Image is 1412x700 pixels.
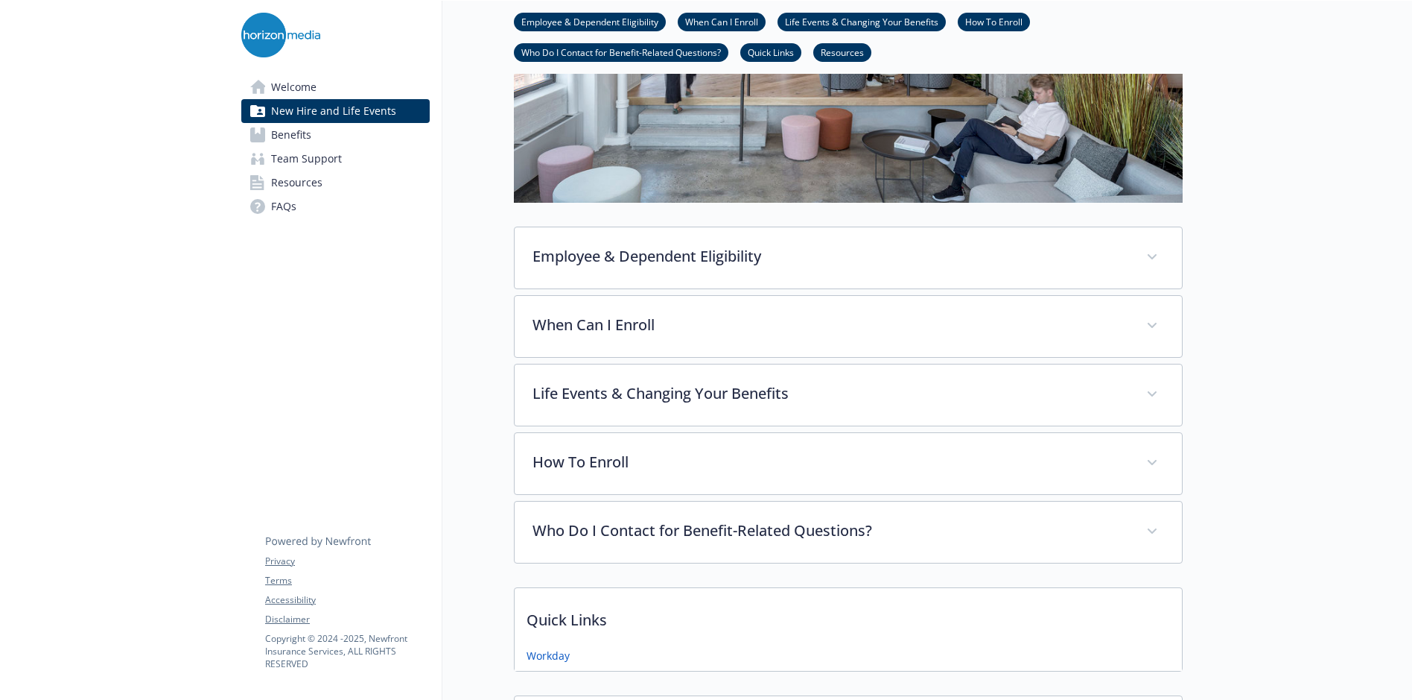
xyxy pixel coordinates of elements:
[241,75,430,99] a: Welcome
[514,14,666,28] a: Employee & Dependent Eligibility
[813,45,871,59] a: Resources
[532,382,1128,405] p: Life Events & Changing Your Benefits
[271,123,311,147] span: Benefits
[515,588,1182,643] p: Quick Links
[740,45,801,59] a: Quick Links
[265,632,429,670] p: Copyright © 2024 - 2025 , Newfront Insurance Services, ALL RIGHTS RESERVED
[515,502,1182,563] div: Who Do I Contact for Benefit-Related Questions?
[271,147,342,171] span: Team Support
[271,171,322,195] span: Resources
[241,171,430,195] a: Resources
[532,245,1128,268] p: Employee & Dependent Eligibility
[514,45,728,59] a: Who Do I Contact for Benefit-Related Questions?
[265,593,429,607] a: Accessibility
[527,648,570,663] a: Workday
[958,14,1030,28] a: How To Enroll
[271,99,396,123] span: New Hire and Life Events
[265,613,429,626] a: Disclaimer
[532,520,1128,542] p: Who Do I Contact for Benefit-Related Questions?
[241,99,430,123] a: New Hire and Life Events
[777,14,946,28] a: Life Events & Changing Your Benefits
[265,574,429,587] a: Terms
[515,365,1182,426] div: Life Events & Changing Your Benefits
[241,123,430,147] a: Benefits
[271,195,296,218] span: FAQs
[265,555,429,568] a: Privacy
[532,451,1128,473] p: How To Enroll
[515,296,1182,357] div: When Can I Enroll
[241,195,430,218] a: FAQs
[515,433,1182,494] div: How To Enroll
[241,147,430,171] a: Team Support
[678,14,766,28] a: When Can I Enroll
[532,314,1128,336] p: When Can I Enroll
[515,227,1182,288] div: Employee & Dependent Eligibility
[271,75,317,99] span: Welcome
